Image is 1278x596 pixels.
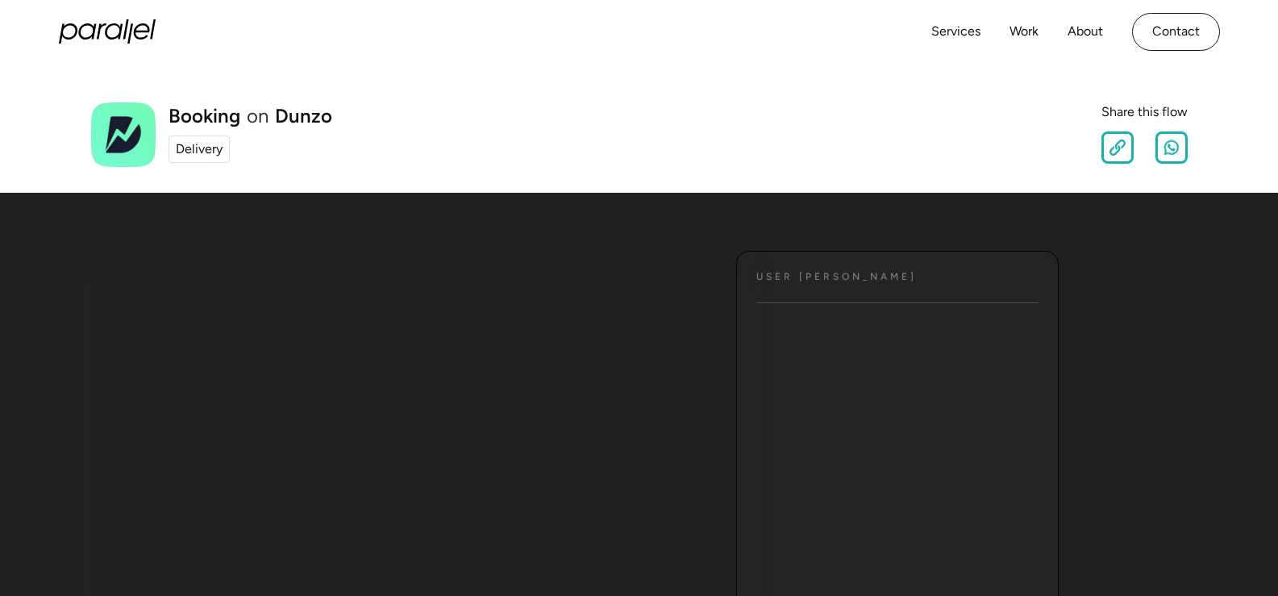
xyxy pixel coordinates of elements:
h4: User [PERSON_NAME] [756,271,917,283]
a: home [59,19,156,44]
div: on [247,106,269,126]
a: Dunzo [275,106,332,126]
a: Delivery [169,135,230,163]
div: Share this flow [1101,102,1188,122]
a: Work [1009,20,1039,44]
a: About [1068,20,1103,44]
h1: Booking [169,106,240,126]
a: Contact [1132,13,1220,51]
a: Services [931,20,980,44]
div: Delivery [176,140,223,159]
